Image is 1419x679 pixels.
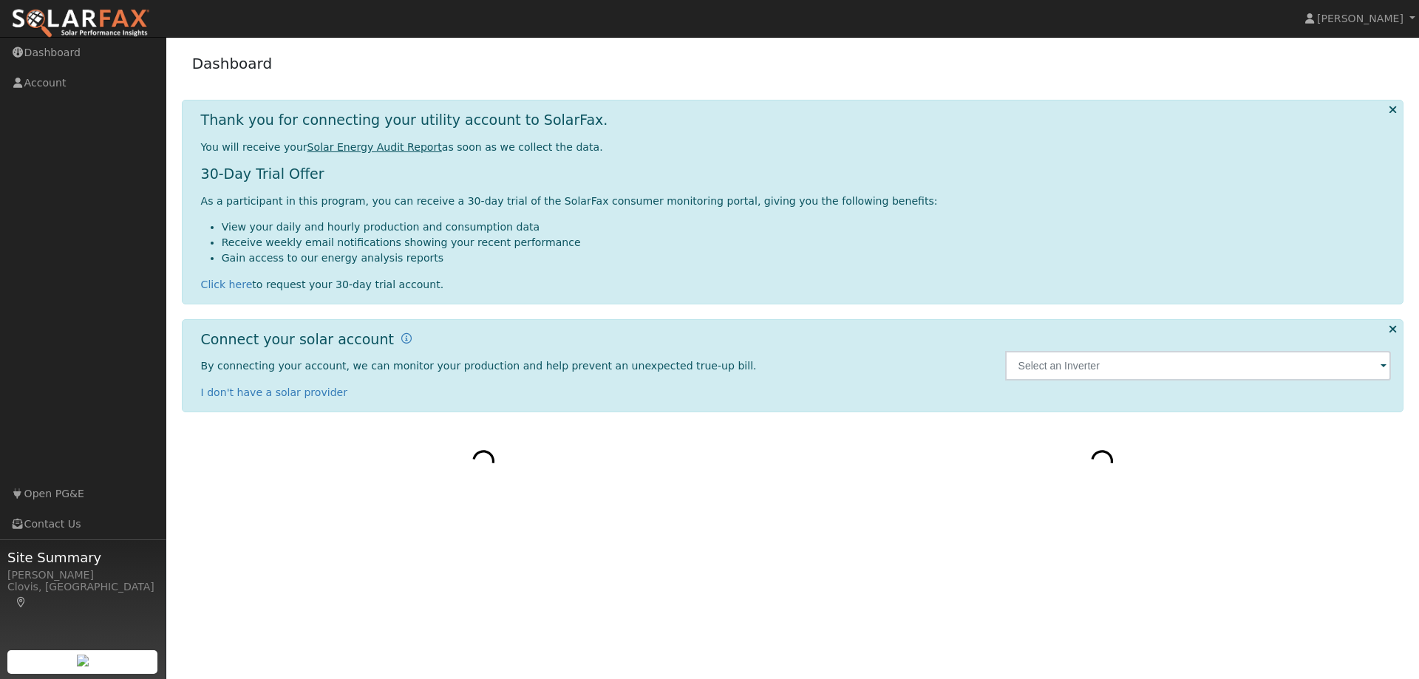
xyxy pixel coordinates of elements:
[201,166,1392,182] h1: 30-Day Trial Offer
[222,250,1392,266] li: Gain access to our energy analysis reports
[1317,13,1403,24] span: [PERSON_NAME]
[1005,351,1392,381] input: Select an Inverter
[201,141,603,153] span: You will receive your as soon as we collect the data.
[201,386,348,398] a: I don't have a solar provider
[222,235,1392,250] li: Receive weekly email notifications showing your recent performance
[77,655,89,666] img: retrieve
[201,112,608,129] h1: Thank you for connecting your utility account to SolarFax.
[7,579,158,610] div: Clovis, [GEOGRAPHIC_DATA]
[7,567,158,583] div: [PERSON_NAME]
[201,331,394,348] h1: Connect your solar account
[201,360,757,372] span: By connecting your account, we can monitor your production and help prevent an unexpected true-up...
[192,55,273,72] a: Dashboard
[15,596,28,608] a: Map
[307,141,442,153] u: Solar Energy Audit Report
[7,547,158,567] span: Site Summary
[201,277,1392,293] div: to request your 30-day trial account.
[11,8,150,39] img: SolarFax
[222,219,1392,235] li: View your daily and hourly production and consumption data
[201,279,253,290] a: Click here
[201,194,1392,209] p: As a participant in this program, you can receive a 30-day trial of the SolarFax consumer monitor...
